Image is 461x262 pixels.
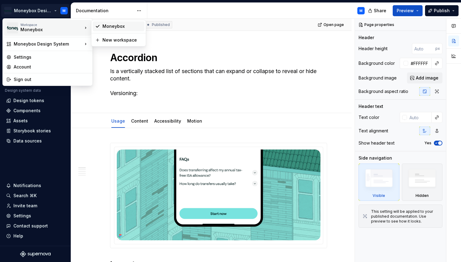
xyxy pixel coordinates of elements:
div: Moneybox [102,23,142,29]
div: Account [14,64,89,70]
img: c17557e8-ebdc-49e2-ab9e-7487adcf6d53.png [7,22,18,33]
div: Moneybox [20,27,72,33]
div: Sign out [14,76,89,83]
div: New workspace [102,37,142,43]
div: Moneybox Design System [14,41,83,47]
div: Workspace [20,23,83,27]
div: Settings [14,54,89,60]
